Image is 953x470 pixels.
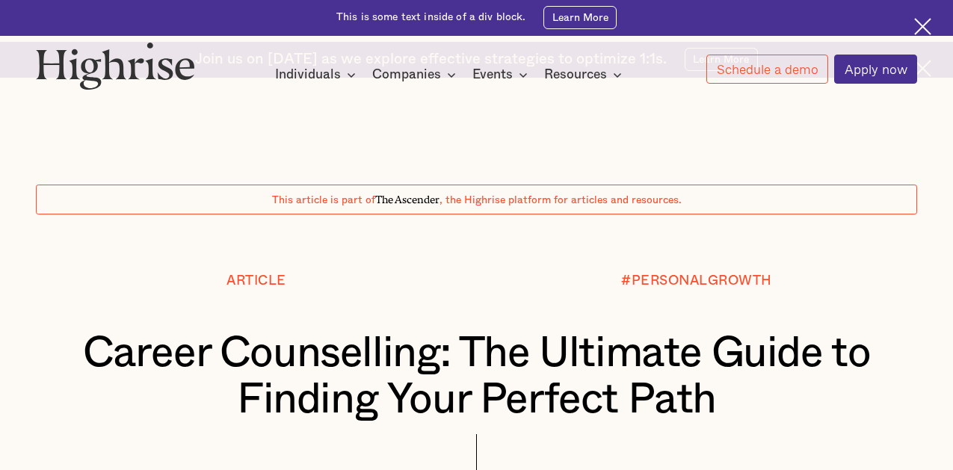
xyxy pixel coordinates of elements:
[272,195,375,205] span: This article is part of
[544,66,607,84] div: Resources
[472,66,513,84] div: Events
[621,273,772,288] div: #PERSONALGROWTH
[544,66,626,84] div: Resources
[372,66,460,84] div: Companies
[472,66,532,84] div: Events
[73,330,880,424] h1: Career Counselling: The Ultimate Guide to Finding Your Perfect Path
[706,55,828,84] a: Schedule a demo
[275,66,341,84] div: Individuals
[372,66,441,84] div: Companies
[226,273,286,288] div: Article
[440,195,682,205] span: , the Highrise platform for articles and resources.
[375,191,440,204] span: The Ascender
[36,42,195,90] img: Highrise logo
[834,55,917,84] a: Apply now
[275,66,360,84] div: Individuals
